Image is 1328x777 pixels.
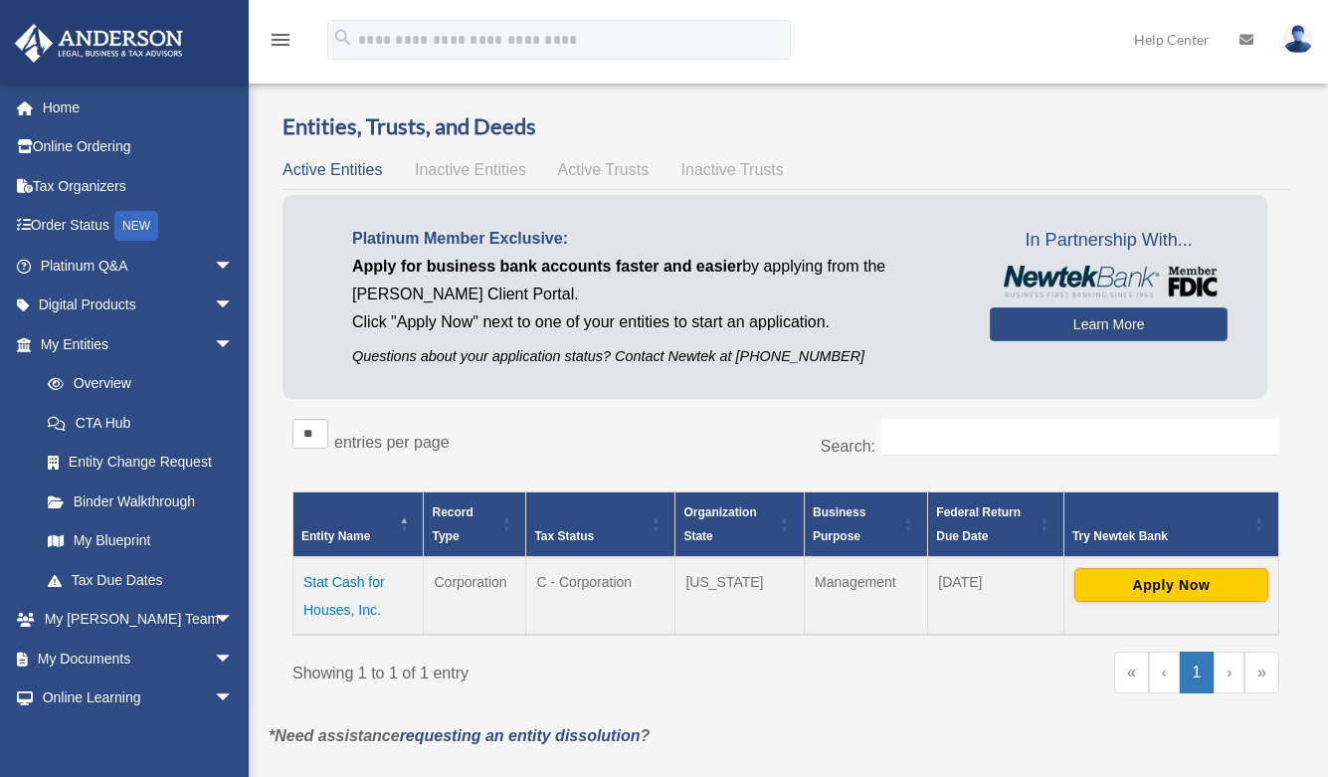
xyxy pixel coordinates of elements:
span: Inactive Trusts [681,161,784,178]
h3: Entities, Trusts, and Deeds [283,111,1289,142]
a: Platinum Q&Aarrow_drop_down [14,246,264,286]
i: menu [269,28,292,52]
a: Tax Due Dates [28,560,254,600]
a: CTA Hub [28,403,254,443]
span: arrow_drop_down [214,600,254,641]
button: Apply Now [1074,568,1268,602]
th: Record Type: Activate to sort [424,492,526,558]
img: User Pic [1283,25,1313,54]
p: Platinum Member Exclusive: [352,225,960,253]
a: Binder Walkthrough [28,482,254,521]
a: Tax Organizers [14,166,264,206]
th: Business Purpose: Activate to sort [804,492,927,558]
label: Search: [821,438,875,455]
a: My Entitiesarrow_drop_down [14,324,254,364]
a: Digital Productsarrow_drop_down [14,286,264,325]
a: Last [1244,652,1279,693]
th: Organization State: Activate to sort [675,492,805,558]
a: Online Learningarrow_drop_down [14,679,264,718]
span: Business Purpose [813,505,865,543]
span: arrow_drop_down [214,246,254,287]
th: Federal Return Due Date: Activate to sort [928,492,1064,558]
span: arrow_drop_down [214,639,254,680]
span: In Partnership With... [990,225,1228,257]
a: Home [14,88,264,127]
em: *Need assistance ? [269,727,650,744]
td: [US_STATE] [675,557,805,635]
td: [DATE] [928,557,1064,635]
td: C - Corporation [526,557,675,635]
div: Try Newtek Bank [1072,524,1248,548]
p: Click "Apply Now" next to one of your entities to start an application. [352,308,960,336]
span: Active Trusts [558,161,650,178]
th: Try Newtek Bank : Activate to sort [1063,492,1278,558]
a: Entity Change Request [28,443,254,483]
span: Tax Status [534,529,594,543]
a: menu [269,35,292,52]
td: Management [804,557,927,635]
td: Stat Cash for Houses, Inc. [293,557,424,635]
th: Tax Status: Activate to sort [526,492,675,558]
a: 1 [1180,652,1215,693]
span: arrow_drop_down [214,324,254,365]
td: Corporation [424,557,526,635]
a: Online Ordering [14,127,264,167]
a: My Blueprint [28,521,254,561]
a: Order StatusNEW [14,206,264,247]
span: Record Type [432,505,473,543]
p: Questions about your application status? Contact Newtek at [PHONE_NUMBER] [352,344,960,369]
a: Previous [1149,652,1180,693]
span: Organization State [683,505,756,543]
a: My Documentsarrow_drop_down [14,639,264,679]
div: NEW [114,211,158,241]
label: entries per page [334,434,450,451]
span: Active Entities [283,161,382,178]
div: Showing 1 to 1 of 1 entry [292,652,771,687]
i: search [332,27,354,49]
a: Overview [28,364,244,404]
th: Entity Name: Activate to invert sorting [293,492,424,558]
img: NewtekBankLogoSM.png [1000,266,1218,297]
a: Next [1214,652,1244,693]
span: Entity Name [301,529,370,543]
a: requesting an entity dissolution [400,727,641,744]
a: Learn More [990,307,1228,341]
img: Anderson Advisors Platinum Portal [9,24,189,63]
p: by applying from the [PERSON_NAME] Client Portal. [352,253,960,308]
a: First [1114,652,1149,693]
span: arrow_drop_down [214,286,254,326]
span: arrow_drop_down [214,679,254,719]
span: Federal Return Due Date [936,505,1021,543]
span: Inactive Entities [415,161,526,178]
span: Apply for business bank accounts faster and easier [352,258,742,275]
a: My [PERSON_NAME] Teamarrow_drop_down [14,600,264,640]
